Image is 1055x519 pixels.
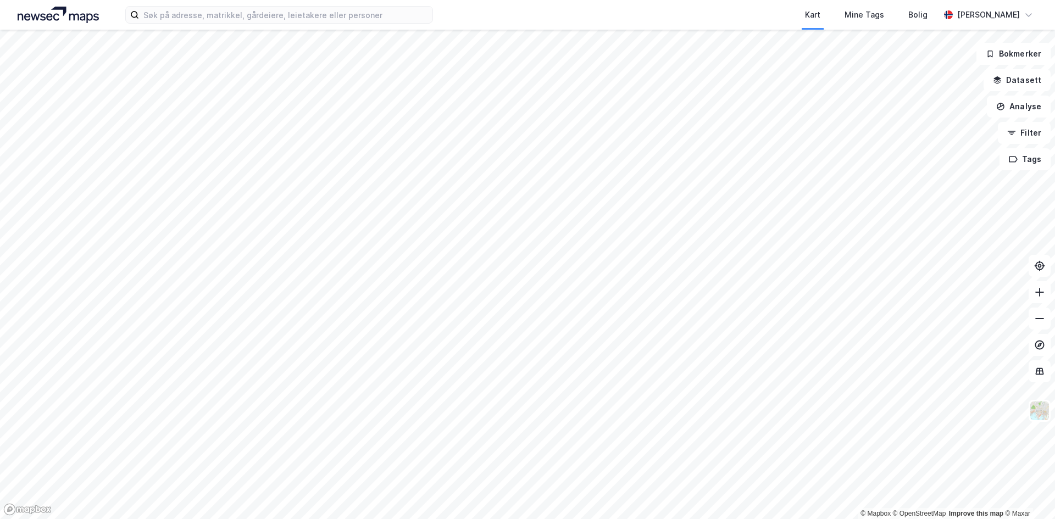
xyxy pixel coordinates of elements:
a: Mapbox homepage [3,503,52,516]
button: Datasett [984,69,1051,91]
a: OpenStreetMap [893,510,946,517]
div: [PERSON_NAME] [957,8,1020,21]
input: Søk på adresse, matrikkel, gårdeiere, leietakere eller personer [139,7,432,23]
div: Kart [805,8,820,21]
div: Kontrollprogram for chat [1000,466,1055,519]
img: logo.a4113a55bc3d86da70a041830d287a7e.svg [18,7,99,23]
button: Filter [998,122,1051,144]
div: Bolig [908,8,928,21]
a: Mapbox [860,510,891,517]
button: Bokmerker [976,43,1051,65]
button: Tags [1000,148,1051,170]
div: Mine Tags [845,8,884,21]
button: Analyse [987,96,1051,118]
a: Improve this map [949,510,1003,517]
img: Z [1029,400,1050,421]
iframe: Chat Widget [1000,466,1055,519]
